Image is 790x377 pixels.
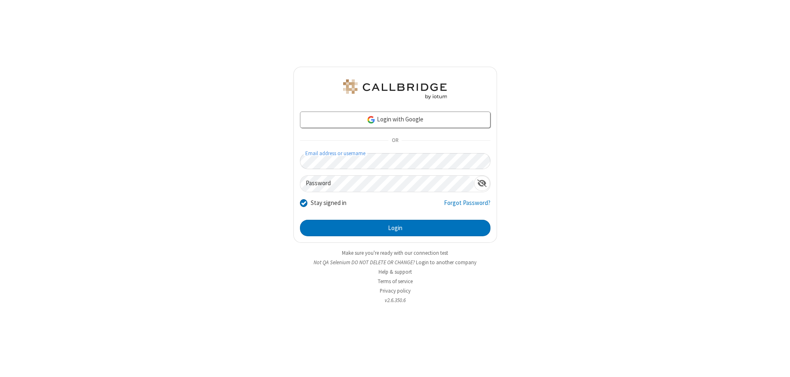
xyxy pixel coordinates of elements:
li: v2.6.350.6 [293,296,497,304]
a: Login with Google [300,112,490,128]
input: Password [300,176,474,192]
img: google-icon.png [367,115,376,124]
div: Show password [474,176,490,191]
a: Terms of service [378,278,413,285]
button: Login [300,220,490,236]
label: Stay signed in [311,198,346,208]
span: OR [388,135,402,147]
iframe: Chat [769,356,784,371]
a: Make sure you're ready with our connection test [342,249,448,256]
img: QA Selenium DO NOT DELETE OR CHANGE [342,79,448,99]
button: Login to another company [416,258,476,266]
li: Not QA Selenium DO NOT DELETE OR CHANGE? [293,258,497,266]
a: Forgot Password? [444,198,490,214]
a: Privacy policy [380,287,411,294]
input: Email address or username [300,153,490,169]
a: Help & support [379,268,412,275]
